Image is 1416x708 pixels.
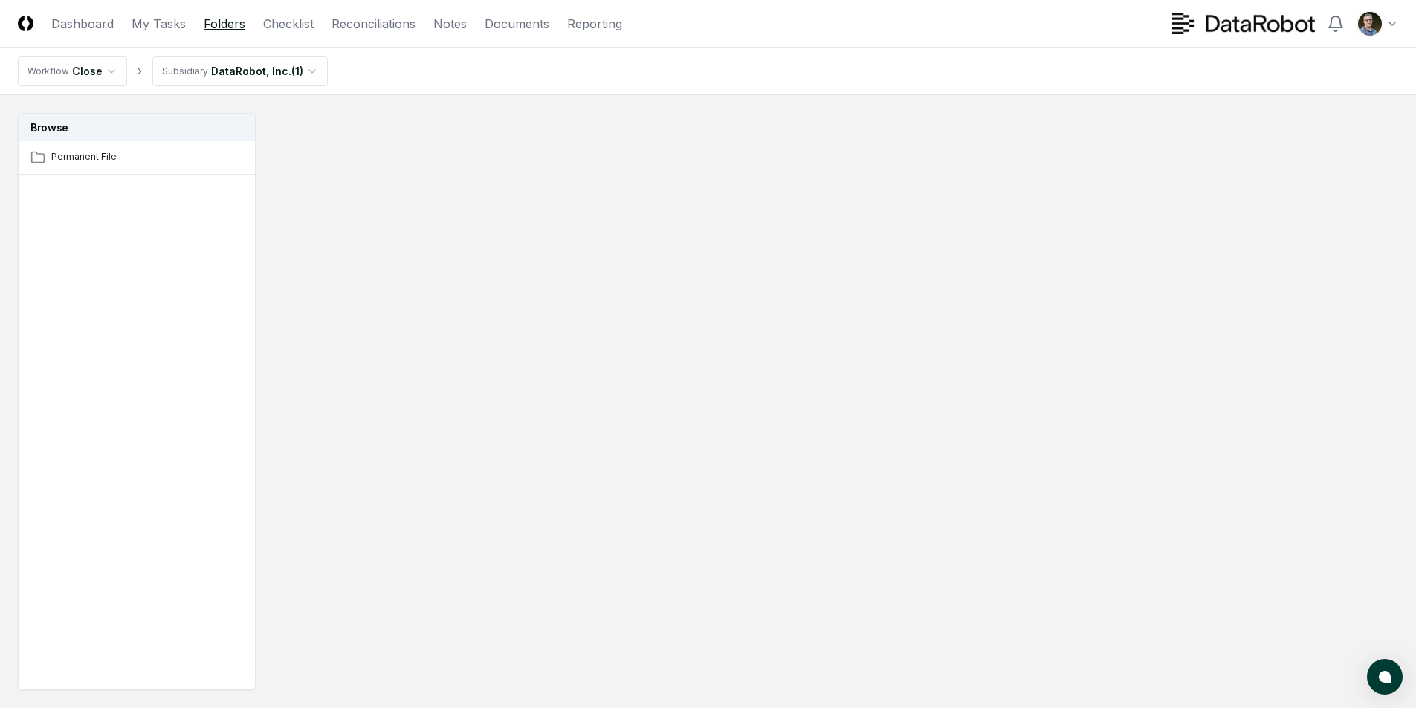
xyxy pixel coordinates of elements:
[204,15,245,33] a: Folders
[51,15,114,33] a: Dashboard
[19,114,255,141] h3: Browse
[162,65,208,78] div: Subsidiary
[18,16,33,31] img: Logo
[263,15,314,33] a: Checklist
[132,15,186,33] a: My Tasks
[28,65,69,78] div: Workflow
[433,15,467,33] a: Notes
[1358,12,1382,36] img: ACg8ocIKkWkSBt61NmUwqxQxRTOE9S1dAxJWMQCA-dosXduSGjW8Ryxq=s96-c
[1172,13,1315,34] img: DataRobot logo
[19,141,256,174] a: Permanent File
[332,15,416,33] a: Reconciliations
[51,150,245,163] span: Permanent File
[485,15,549,33] a: Documents
[567,15,622,33] a: Reporting
[1367,659,1403,695] button: atlas-launcher
[18,56,328,86] nav: breadcrumb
